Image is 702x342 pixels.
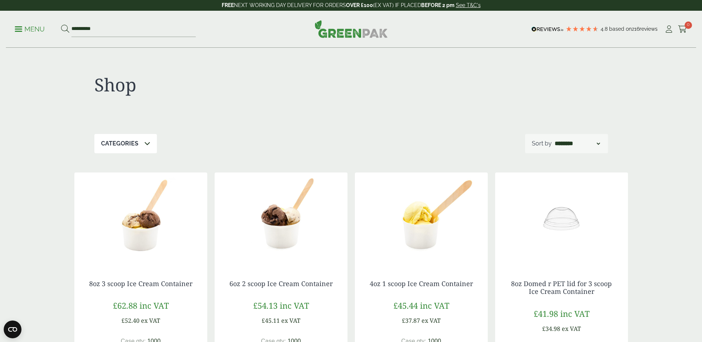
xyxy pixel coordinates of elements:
[532,139,552,148] p: Sort by
[281,316,300,325] span: ex VAT
[229,279,333,288] a: 6oz 2 scoop Ice Cream Container
[355,172,488,265] img: 4oz 1 Scoop Ice Cream Container with Ice Cream
[262,316,280,325] span: £45.11
[420,300,449,311] span: inc VAT
[74,172,207,265] img: 8oz 3 Scoop Ice Cream Container with Ice Cream
[113,300,137,311] span: £62.88
[89,279,192,288] a: 8oz 3 scoop Ice Cream Container
[4,321,21,338] button: Open CMP widget
[534,308,558,319] span: £41.98
[678,26,687,33] i: Cart
[664,26,674,33] i: My Account
[542,325,560,333] span: £34.98
[402,316,420,325] span: £37.87
[553,139,601,148] select: Shop order
[315,20,388,38] img: GreenPak Supplies
[121,316,140,325] span: £52.40
[632,26,639,32] span: 216
[565,26,599,32] div: 4.79 Stars
[280,300,309,311] span: inc VAT
[560,308,590,319] span: inc VAT
[678,24,687,35] a: 0
[531,27,564,32] img: REVIEWS.io
[609,26,632,32] span: Based on
[141,316,160,325] span: ex VAT
[393,300,418,311] span: £45.44
[222,2,234,8] strong: FREE
[101,139,138,148] p: Categories
[140,300,169,311] span: inc VAT
[215,172,347,265] img: 6oz 2 Scoop Ice Cream Container with Ice Cream
[511,279,612,296] a: 8oz Domed r PET lid for 3 scoop Ice Cream Container
[495,172,628,265] img: 4oz Ice Cream lid
[601,26,609,32] span: 4.8
[639,26,658,32] span: reviews
[456,2,481,8] a: See T&C's
[15,25,45,34] p: Menu
[421,2,454,8] strong: BEFORE 2 pm
[15,25,45,32] a: Menu
[346,2,373,8] strong: OVER £100
[370,279,473,288] a: 4oz 1 scoop Ice Cream Container
[94,74,351,95] h1: Shop
[421,316,441,325] span: ex VAT
[562,325,581,333] span: ex VAT
[253,300,278,311] span: £54.13
[685,21,692,29] span: 0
